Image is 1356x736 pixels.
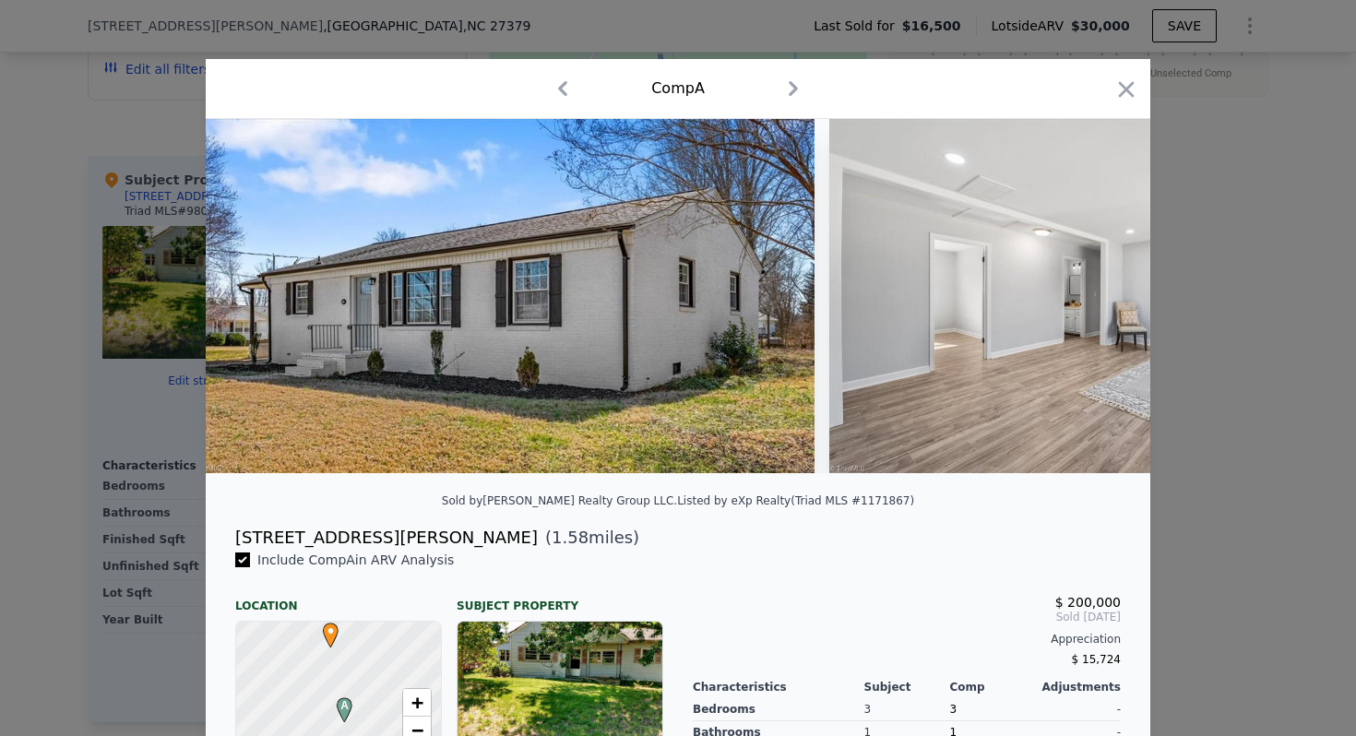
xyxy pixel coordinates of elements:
[250,552,461,567] span: Include Comp A in ARV Analysis
[1035,698,1121,721] div: -
[235,584,442,613] div: Location
[1055,595,1121,610] span: $ 200,000
[332,697,343,708] div: A
[693,610,1121,624] span: Sold [DATE]
[949,703,957,716] span: 3
[332,697,357,714] span: A
[1035,680,1121,694] div: Adjustments
[318,617,343,645] span: •
[457,584,663,613] div: Subject Property
[318,623,329,634] div: •
[552,528,589,547] span: 1.58
[693,632,1121,647] div: Appreciation
[442,494,677,507] div: Sold by [PERSON_NAME] Realty Group LLC .
[864,698,950,721] div: 3
[651,77,705,100] div: Comp A
[538,525,639,551] span: ( miles)
[693,680,864,694] div: Characteristics
[1072,653,1121,666] span: $ 15,724
[693,698,864,721] div: Bedrooms
[411,691,423,714] span: +
[864,680,950,694] div: Subject
[184,119,815,473] img: Property Img
[235,525,538,551] div: [STREET_ADDRESS][PERSON_NAME]
[677,494,914,507] div: Listed by eXp Realty (Triad MLS #1171867)
[949,680,1035,694] div: Comp
[403,689,431,717] a: Zoom in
